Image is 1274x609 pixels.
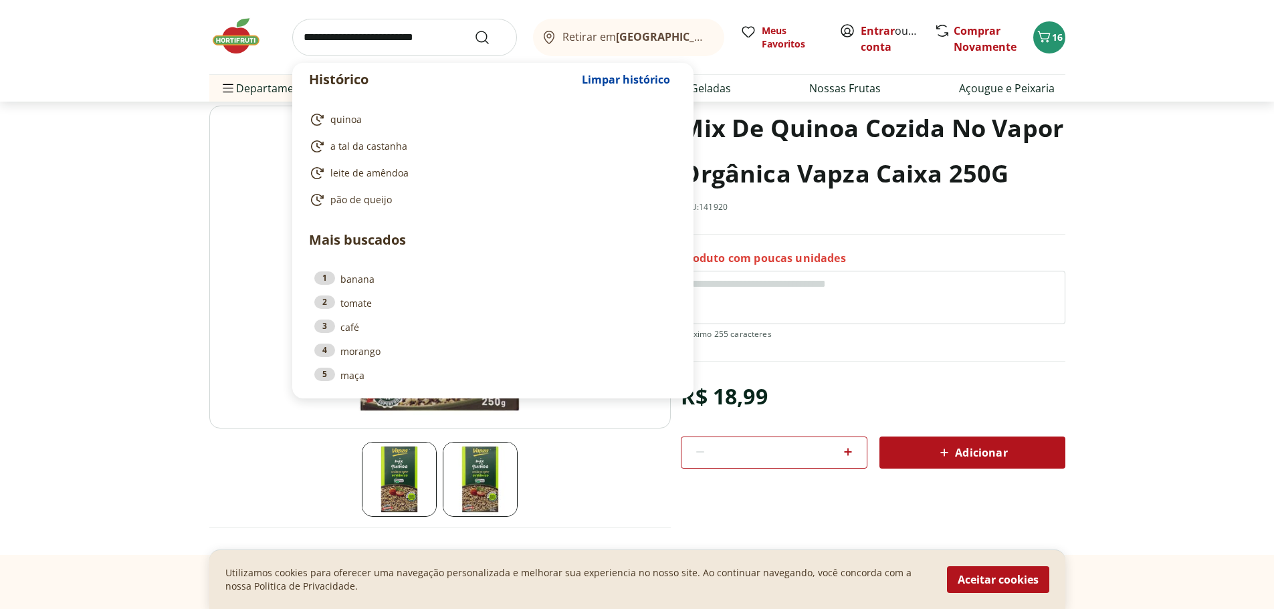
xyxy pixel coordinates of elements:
[861,23,895,38] a: Entrar
[309,165,671,181] a: leite de amêndoa
[681,106,1065,197] h1: Mix De Quinoa Cozida No Vapor Orgânica Vapza Caixa 250G
[959,80,1055,96] a: Açougue e Peixaria
[1052,31,1063,43] span: 16
[220,72,316,104] span: Departamentos
[314,320,671,334] a: 3café
[330,166,409,180] span: leite de amêndoa
[575,64,677,96] button: Limpar histórico
[314,271,671,286] a: 1banana
[314,368,335,381] div: 5
[309,192,671,208] a: pão de queijo
[681,202,728,213] p: SKU: 141920
[209,16,276,56] img: Hortifruti
[314,368,671,382] a: 5maça
[533,19,724,56] button: Retirar em[GEOGRAPHIC_DATA]/[GEOGRAPHIC_DATA]
[681,251,845,265] p: Produto com poucas unidades
[879,437,1065,469] button: Adicionar
[740,24,823,51] a: Meus Favoritos
[330,193,392,207] span: pão de queijo
[443,442,518,517] img: Principal
[1033,21,1065,53] button: Carrinho
[209,106,671,429] img: Principal
[474,29,506,45] button: Submit Search
[809,80,881,96] a: Nossas Frutas
[681,378,767,415] div: R$ 18,99
[309,70,575,89] p: Histórico
[309,138,671,154] a: a tal da castanha
[954,23,1017,54] a: Comprar Novamente
[330,140,407,153] span: a tal da castanha
[314,320,335,333] div: 3
[220,72,236,104] button: Menu
[616,29,841,44] b: [GEOGRAPHIC_DATA]/[GEOGRAPHIC_DATA]
[330,113,362,126] span: quinoa
[309,230,677,250] p: Mais buscados
[861,23,934,54] a: Criar conta
[314,344,671,358] a: 4morango
[314,344,335,357] div: 4
[362,442,437,517] img: Principal
[582,74,670,85] span: Limpar histórico
[314,295,335,309] div: 2
[947,566,1049,593] button: Aceitar cookies
[314,295,671,310] a: 2tomate
[861,23,920,55] span: ou
[314,271,335,285] div: 1
[225,566,931,593] p: Utilizamos cookies para oferecer uma navegação personalizada e melhorar sua experiencia no nosso ...
[562,31,710,43] span: Retirar em
[309,112,671,128] a: quinoa
[936,445,1007,461] span: Adicionar
[762,24,823,51] span: Meus Favoritos
[292,19,517,56] input: search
